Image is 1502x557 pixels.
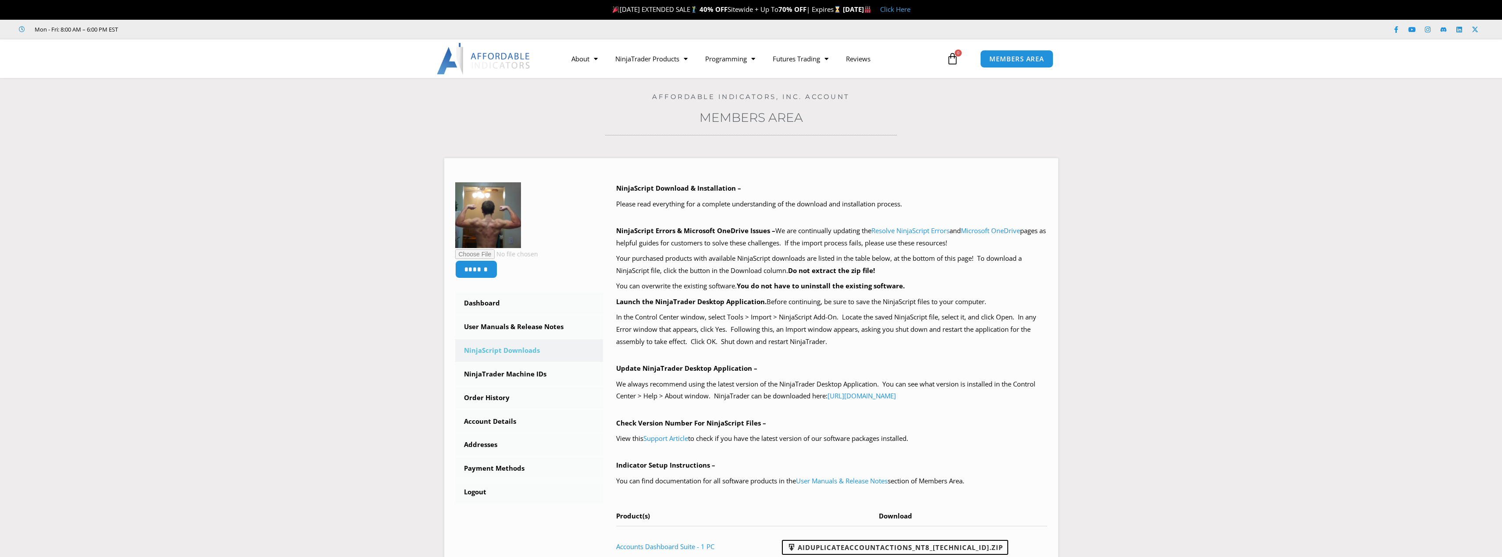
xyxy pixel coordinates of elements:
a: Reviews [837,49,879,69]
p: Before continuing, be sure to save the NinjaScript files to your computer. [616,296,1047,308]
span: Download [879,511,912,520]
a: Click Here [880,5,910,14]
a: NinjaScript Downloads [455,339,603,362]
p: View this to check if you have the latest version of our software packages installed. [616,433,1047,445]
span: MEMBERS AREA [989,56,1044,62]
a: Account Details [455,410,603,433]
a: Payment Methods [455,457,603,480]
a: Accounts Dashboard Suite - 1 PC [616,542,714,551]
p: Your purchased products with available NinjaScript downloads are listed in the table below, at th... [616,252,1047,277]
b: Indicator Setup Instructions – [616,461,715,469]
span: [DATE] EXTENDED SALE Sitewide + Up To | Expires [610,5,843,14]
img: ⌛ [834,6,841,13]
a: Order History [455,387,603,409]
img: 9bcd07fce0fa9e7d6c476dbc76dfd2e422be98c75d3a4f1d6dffa9c3c2b02942 [455,182,521,248]
p: We always recommend using the latest version of the NinjaTrader Desktop Application. You can see ... [616,378,1047,403]
a: Futures Trading [764,49,837,69]
a: 0 [933,46,972,71]
a: Addresses [455,433,603,456]
img: 🏭 [864,6,871,13]
a: Microsoft OneDrive [961,226,1020,235]
a: Programming [696,49,764,69]
p: We are continually updating the and pages as helpful guides for customers to solve these challeng... [616,225,1047,249]
strong: 70% OFF [778,5,806,14]
a: Dashboard [455,292,603,315]
a: User Manuals & Release Notes [796,476,888,485]
a: MEMBERS AREA [980,50,1053,68]
strong: 40% OFF [699,5,728,14]
p: Please read everything for a complete understanding of the download and installation process. [616,198,1047,210]
p: In the Control Center window, select Tools > Import > NinjaScript Add-On. Locate the saved NinjaS... [616,311,1047,348]
p: You can find documentation for all software products in the section of Members Area. [616,475,1047,487]
a: User Manuals & Release Notes [455,316,603,338]
b: NinjaScript Download & Installation – [616,184,741,192]
a: [URL][DOMAIN_NAME] [828,391,896,400]
a: About [563,49,607,69]
p: You can overwrite the existing software. [616,280,1047,292]
iframe: Customer reviews powered by Trustpilot [130,25,262,34]
strong: [DATE] [843,5,871,14]
img: 🎉 [613,6,619,13]
img: 🏌️‍♂️ [691,6,697,13]
b: Check Version Number For NinjaScript Files – [616,419,766,427]
span: 0 [955,50,962,57]
nav: Menu [563,49,944,69]
b: NinjaScript Errors & Microsoft OneDrive Issues – [616,226,775,235]
a: Resolve NinjaScript Errors [871,226,949,235]
span: Mon - Fri: 8:00 AM – 6:00 PM EST [32,24,118,35]
nav: Account pages [455,292,603,504]
span: Product(s) [616,511,650,520]
a: AIDuplicateAccountActions_NT8_[TECHNICAL_ID].zip [782,540,1008,555]
b: Do not extract the zip file! [788,266,875,275]
a: NinjaTrader Products [607,49,696,69]
a: NinjaTrader Machine IDs [455,363,603,386]
a: Support Article [643,434,688,443]
b: Launch the NinjaTrader Desktop Application. [616,297,767,306]
a: Logout [455,481,603,504]
a: Members Area [699,110,803,125]
b: Update NinjaTrader Desktop Application – [616,364,757,373]
img: LogoAI | Affordable Indicators – NinjaTrader [437,43,531,75]
b: You do not have to uninstall the existing software. [737,281,905,290]
a: Affordable Indicators, Inc. Account [652,92,850,101]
